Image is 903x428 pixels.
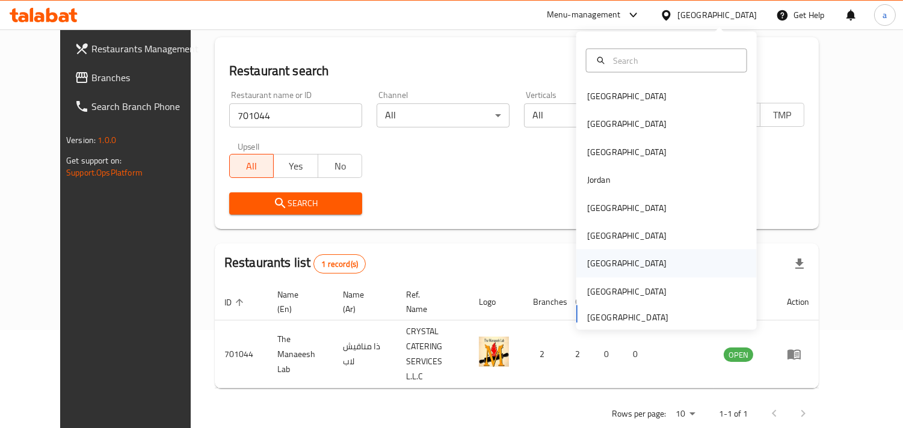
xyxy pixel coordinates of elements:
button: No [318,154,362,178]
p: 1-1 of 1 [719,406,748,421]
h2: Restaurants list [224,254,366,274]
div: Menu-management [547,8,621,22]
td: CRYSTAL CATERING SERVICES L.L.C [396,320,469,388]
th: Logo [469,284,523,320]
h2: Restaurant search [229,62,804,80]
td: 2 [566,320,594,388]
div: Rows per page: [671,405,700,423]
div: [GEOGRAPHIC_DATA] [587,284,667,298]
span: Search [239,196,353,211]
th: Action [777,284,819,320]
span: OPEN [724,348,753,362]
button: All [229,154,274,178]
div: Export file [785,249,814,278]
div: All [524,103,657,127]
img: The Manaeesh Lab [479,337,509,367]
span: TMP [765,106,800,124]
label: Upsell [238,142,260,150]
th: Branches [523,284,566,320]
a: Search Branch Phone [65,92,211,121]
span: Name (Ar) [343,287,381,316]
span: Yes [279,157,313,175]
div: [GEOGRAPHIC_DATA] [587,145,667,158]
td: 0 [594,320,623,388]
span: Branches [91,70,202,85]
span: Get support on: [66,153,122,168]
td: 0 [623,320,652,388]
span: Name (En) [277,287,319,316]
div: [GEOGRAPHIC_DATA] [587,229,667,242]
div: All [377,103,510,127]
div: [GEOGRAPHIC_DATA] [587,201,667,214]
div: [GEOGRAPHIC_DATA] [677,8,757,22]
span: Search Branch Phone [91,99,202,114]
button: Yes [273,154,318,178]
div: Total records count [313,254,366,274]
span: No [323,157,357,175]
span: 1 record(s) [314,258,365,270]
input: Search for restaurant name or ID.. [229,103,362,127]
a: Restaurants Management [65,34,211,63]
div: [GEOGRAPHIC_DATA] [587,117,667,130]
button: Search [229,192,362,215]
th: Open [566,284,594,320]
span: ID [224,295,247,310]
button: TMP [760,103,804,127]
td: ذا مناقيش لاب [333,320,396,388]
span: Version: [66,132,96,148]
input: Search [608,53,739,67]
div: [GEOGRAPHIC_DATA] [587,90,667,103]
div: [GEOGRAPHIC_DATA] [587,257,667,270]
span: a [883,8,887,22]
span: Ref. Name [406,287,455,316]
span: Restaurants Management [91,41,202,56]
table: enhanced table [215,284,819,388]
p: Rows per page: [612,406,666,421]
a: Branches [65,63,211,92]
div: Jordan [587,173,611,186]
a: Support.OpsPlatform [66,165,143,180]
td: 2 [523,320,566,388]
span: 1.0.0 [97,132,116,148]
div: Menu [787,347,809,361]
td: The Manaeesh Lab [268,320,334,388]
td: 701044 [215,320,268,388]
span: All [235,157,269,175]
